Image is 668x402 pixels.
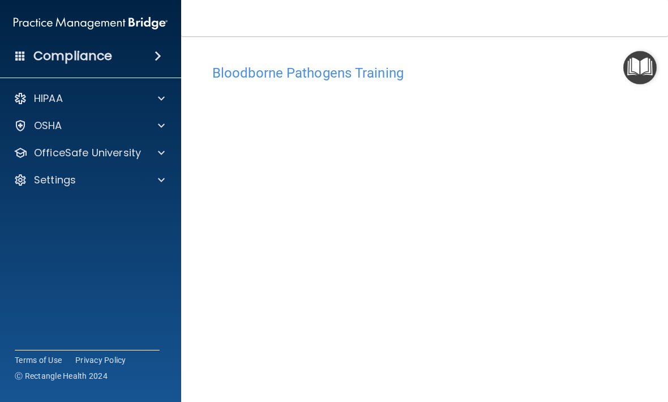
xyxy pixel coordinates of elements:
a: Terms of Use [15,354,62,366]
img: PMB logo [14,12,168,35]
a: OfficeSafe University [14,146,165,160]
a: Settings [14,173,165,187]
a: HIPAA [14,92,165,105]
p: OSHA [34,119,62,132]
h4: Bloodborne Pathogens Training [212,66,637,80]
a: Privacy Policy [75,354,126,366]
button: Open Resource Center [623,51,657,84]
p: HIPAA [34,92,63,105]
p: OfficeSafe University [34,146,141,160]
p: Settings [34,173,76,187]
a: OSHA [14,119,165,132]
span: Ⓒ Rectangle Health 2024 [15,370,108,382]
h4: Compliance [33,48,112,64]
